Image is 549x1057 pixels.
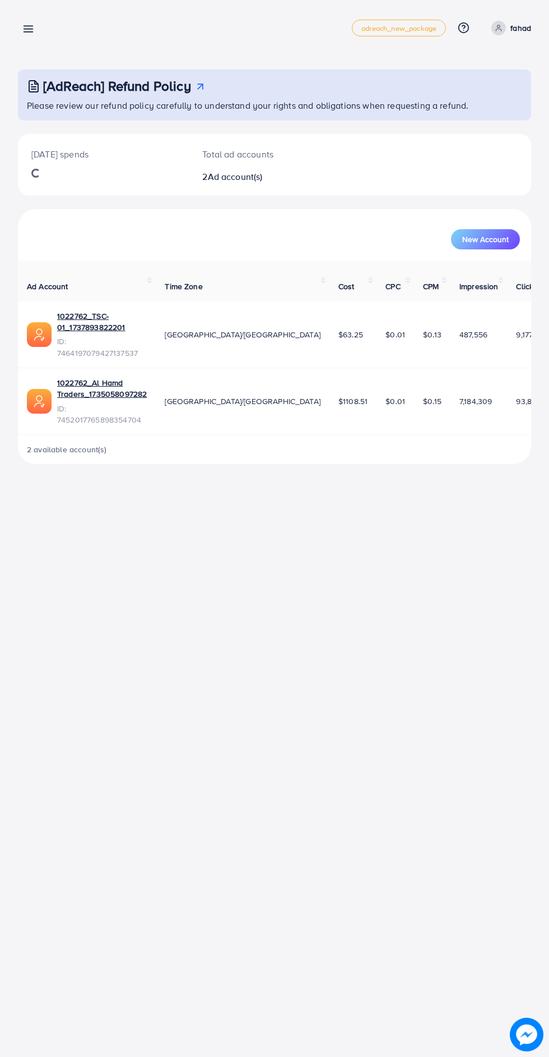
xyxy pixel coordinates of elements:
[57,310,147,333] a: 1022762_TSC-01_1737893822201
[27,281,68,292] span: Ad Account
[352,20,446,36] a: adreach_new_package
[31,147,175,161] p: [DATE] spends
[208,170,263,183] span: Ad account(s)
[27,322,52,347] img: ic-ads-acc.e4c84228.svg
[423,329,441,340] span: $0.13
[202,147,304,161] p: Total ad accounts
[27,99,524,112] p: Please review our refund policy carefully to understand your rights and obligations when requesti...
[487,21,531,35] a: fahad
[165,329,320,340] span: [GEOGRAPHIC_DATA]/[GEOGRAPHIC_DATA]
[338,396,367,407] span: $1108.51
[385,281,400,292] span: CPC
[459,329,487,340] span: 487,556
[57,403,147,426] span: ID: 7452017765898354704
[338,281,355,292] span: Cost
[338,329,363,340] span: $63.25
[451,229,520,249] button: New Account
[43,78,191,94] h3: [AdReach] Refund Policy
[459,396,492,407] span: 7,184,309
[516,281,537,292] span: Clicks
[516,396,540,407] span: 93,872
[423,281,439,292] span: CPM
[27,389,52,414] img: ic-ads-acc.e4c84228.svg
[423,396,441,407] span: $0.15
[165,396,320,407] span: [GEOGRAPHIC_DATA]/[GEOGRAPHIC_DATA]
[202,171,304,182] h2: 2
[57,377,147,400] a: 1022762_Al Hamd Traders_1735058097282
[57,336,147,359] span: ID: 7464197079427137537
[510,1018,543,1051] img: image
[462,235,509,243] span: New Account
[510,21,531,35] p: fahad
[361,25,436,32] span: adreach_new_package
[516,329,533,340] span: 9,177
[165,281,202,292] span: Time Zone
[385,396,405,407] span: $0.01
[385,329,405,340] span: $0.01
[27,444,107,455] span: 2 available account(s)
[459,281,499,292] span: Impression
